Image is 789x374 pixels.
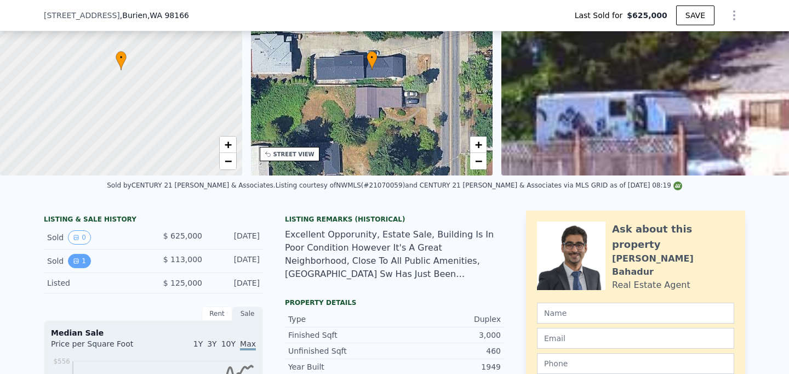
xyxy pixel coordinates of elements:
span: • [367,53,378,63]
div: • [116,51,127,70]
span: $ 113,000 [163,255,202,264]
div: Real Estate Agent [612,279,690,292]
span: Last Sold for [575,10,627,21]
tspan: $556 [53,358,70,365]
div: [DATE] [211,277,260,288]
a: Zoom in [220,137,236,153]
button: Show Options [723,4,745,26]
div: 1949 [395,361,501,372]
span: $625,000 [627,10,667,21]
input: Email [537,328,734,349]
button: SAVE [676,5,714,25]
div: Excellent Opporunity, Estate Sale, Building Is In Poor Condition However It's A Great Neighborhoo... [285,228,504,281]
div: [DATE] [211,230,260,245]
button: View historical data [68,230,91,245]
span: − [475,154,482,168]
div: 460 [395,345,501,356]
input: Phone [537,353,734,374]
div: • [367,51,378,70]
span: • [116,53,127,63]
div: [PERSON_NAME] Bahadur [612,252,734,279]
span: 3Y [207,339,216,348]
div: LISTING & SALE HISTORY [44,215,263,226]
div: Price per Square Foot [51,338,153,356]
div: Rent [202,307,232,321]
div: Sold [47,254,145,268]
div: STREET VIEW [273,150,315,158]
span: Max [240,339,256,350]
div: Sold [47,230,145,245]
a: Zoom out [220,153,236,169]
div: Property details [285,298,504,307]
span: , Burien [120,10,189,21]
span: + [224,138,231,151]
a: Zoom out [470,153,487,169]
div: [DATE] [211,254,260,268]
button: View historical data [68,254,91,268]
span: $ 625,000 [163,231,202,240]
div: Sale [232,307,263,321]
div: Year Built [288,361,395,372]
div: Type [288,314,395,325]
div: Ask about this property [612,222,734,252]
div: Median Sale [51,327,256,338]
span: [STREET_ADDRESS] [44,10,120,21]
div: Sold by CENTURY 21 [PERSON_NAME] & Associates . [107,182,275,189]
div: Listing Remarks (Historical) [285,215,504,224]
span: 10Y [221,339,236,348]
span: $ 125,000 [163,279,202,287]
div: Duplex [395,314,501,325]
div: Listed [47,277,145,288]
div: Unfinished Sqft [288,345,395,356]
input: Name [537,303,734,324]
span: , WA 98166 [147,11,189,20]
span: − [224,154,231,168]
span: 1Y [193,339,203,348]
div: 3,000 [395,330,501,341]
div: Listing courtesy of NWMLS (#21070059) and CENTURY 21 [PERSON_NAME] & Associates via MLS GRID as o... [276,182,682,189]
span: + [475,138,482,151]
img: NWMLS Logo [673,182,682,190]
a: Zoom in [470,137,487,153]
div: Finished Sqft [288,330,395,341]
